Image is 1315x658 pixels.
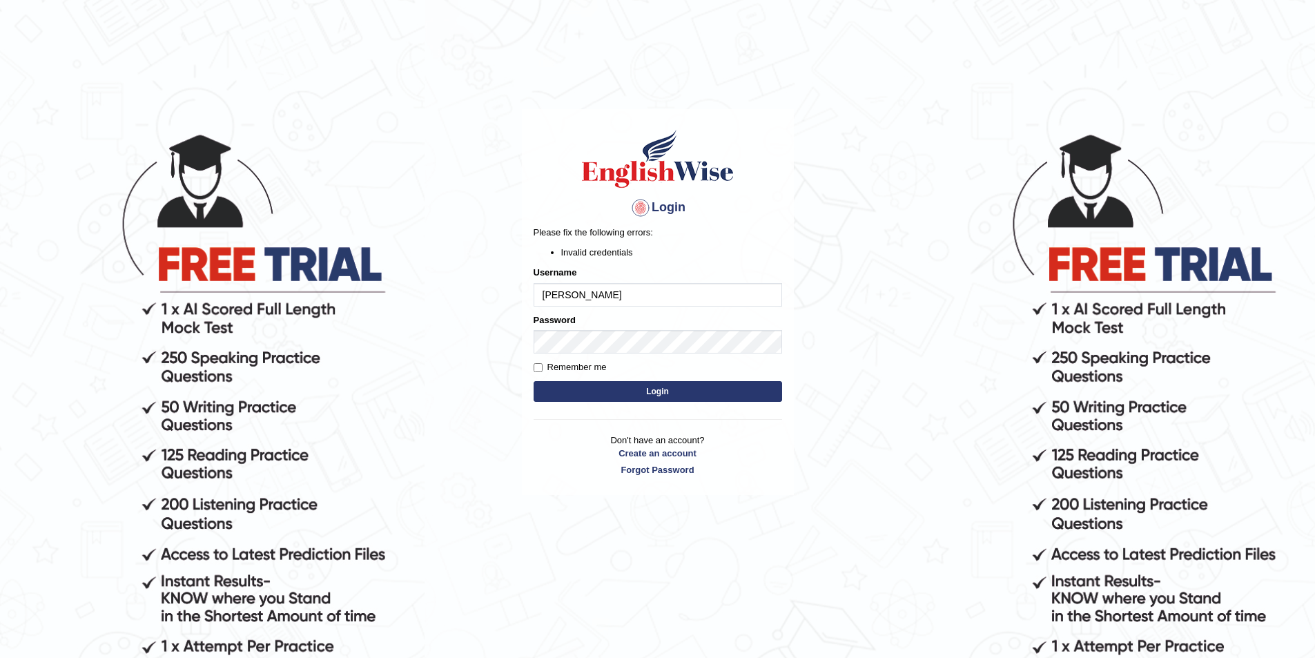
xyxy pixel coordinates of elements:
label: Remember me [534,360,607,374]
h4: Login [534,197,782,219]
button: Login [534,381,782,402]
img: Logo of English Wise sign in for intelligent practice with AI [579,128,737,190]
label: Username [534,266,577,279]
label: Password [534,313,576,327]
p: Don't have an account? [534,434,782,476]
a: Forgot Password [534,463,782,476]
input: Remember me [534,363,543,372]
li: Invalid credentials [561,246,782,259]
a: Create an account [534,447,782,460]
p: Please fix the following errors: [534,226,782,239]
